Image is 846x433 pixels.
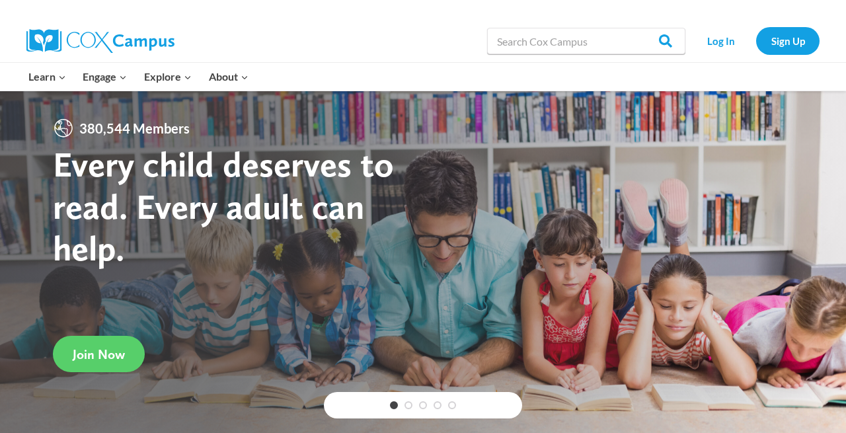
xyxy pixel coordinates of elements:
[20,63,256,91] nav: Primary Navigation
[83,68,127,85] span: Engage
[692,27,820,54] nav: Secondary Navigation
[692,27,750,54] a: Log In
[74,118,195,139] span: 380,544 Members
[26,29,174,53] img: Cox Campus
[28,68,66,85] span: Learn
[73,346,125,362] span: Join Now
[404,401,412,409] a: 2
[487,28,685,54] input: Search Cox Campus
[209,68,249,85] span: About
[419,401,427,409] a: 3
[448,401,456,409] a: 5
[756,27,820,54] a: Sign Up
[144,68,192,85] span: Explore
[434,401,442,409] a: 4
[53,143,394,269] strong: Every child deserves to read. Every adult can help.
[390,401,398,409] a: 1
[53,336,145,372] a: Join Now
